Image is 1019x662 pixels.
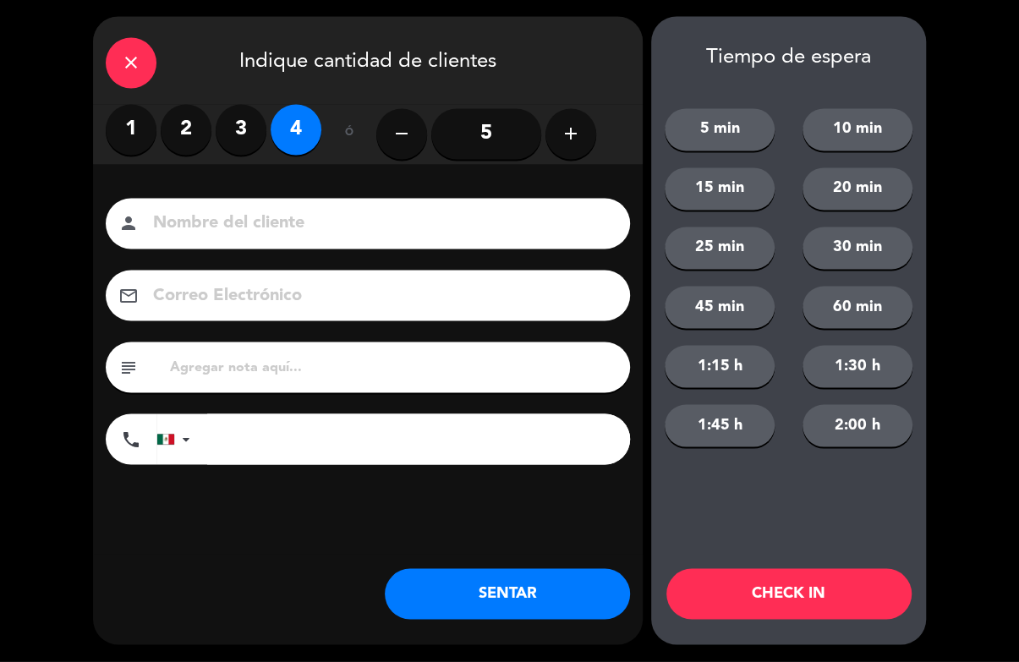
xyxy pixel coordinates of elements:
[321,105,376,164] div: ó
[121,53,141,74] i: close
[93,17,643,105] div: Indique cantidad de clientes
[665,287,775,329] button: 45 min
[161,105,211,156] label: 2
[803,168,912,211] button: 20 min
[376,109,427,160] button: remove
[665,405,775,447] button: 1:45 h
[118,214,139,234] i: person
[151,282,608,311] input: Correo Electrónico
[803,227,912,270] button: 30 min
[157,415,196,464] div: Mexico (México): +52
[665,168,775,211] button: 15 min
[168,356,617,380] input: Agregar nota aquí...
[392,124,412,145] i: remove
[106,105,156,156] label: 1
[271,105,321,156] label: 4
[803,405,912,447] button: 2:00 h
[803,109,912,151] button: 10 min
[665,227,775,270] button: 25 min
[216,105,266,156] label: 3
[545,109,596,160] button: add
[803,287,912,329] button: 60 min
[665,346,775,388] button: 1:15 h
[118,358,139,378] i: subject
[118,286,139,306] i: email
[121,429,141,450] i: phone
[803,346,912,388] button: 1:30 h
[385,569,630,620] button: SENTAR
[666,569,912,620] button: CHECK IN
[665,109,775,151] button: 5 min
[651,47,926,71] div: Tiempo de espera
[151,210,608,239] input: Nombre del cliente
[561,124,581,145] i: add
